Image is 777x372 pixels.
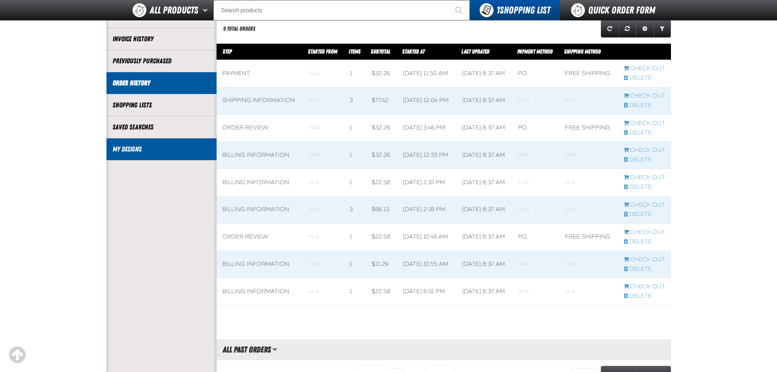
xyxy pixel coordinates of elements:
td: [DATE] 8:37 AM [456,87,512,114]
td: [DATE] 6:01 PM [397,278,456,305]
span: Items [349,48,361,55]
td: Blank [512,142,559,169]
a: Continue checkout started from [624,229,665,236]
div: Billing Information [222,261,298,268]
td: $22.58 [366,223,397,251]
div: Order Review [222,233,298,241]
td: Free Shipping [559,223,618,251]
a: Refresh grid action [601,20,619,38]
a: Delete checkout started from [624,211,665,218]
td: Blank [303,87,343,114]
strong: 1 [496,4,500,16]
div: Order Review [222,124,298,132]
td: Blank [303,60,343,87]
td: P.O. [512,60,559,87]
td: [DATE] 10:49 AM [397,223,456,251]
a: Delete checkout started from [624,183,665,191]
td: 3 [344,87,366,114]
td: Blank [512,278,559,305]
a: Delete checkout started from [624,265,665,273]
td: [DATE] 12:33 PM [397,142,456,169]
td: Blank [303,278,343,305]
td: Free Shipping [559,114,618,142]
a: Continue checkout started from [624,147,665,154]
td: 1 [344,142,366,169]
td: Blank [559,251,618,278]
a: Reset grid action [618,20,636,38]
td: [DATE] 2:18 PM [397,196,456,224]
td: [DATE] 10:55 AM [397,251,456,278]
td: [DATE] 12:04 PM [397,87,456,114]
td: [DATE] 8:37 AM [456,196,512,224]
td: P.O. [512,223,559,251]
td: 1 [344,169,366,196]
div: Billing Information [222,206,298,214]
a: Continue checkout started from [624,201,665,209]
a: Delete checkout started from [624,292,665,300]
td: [DATE] 8:37 AM [456,60,512,87]
span: Shipping Method [564,48,601,55]
button: Manage grid views. Current view is All Past Orders [272,343,277,356]
td: Blank [559,278,618,305]
td: Blank [303,142,343,169]
a: Previously Purchased [113,56,210,66]
a: Order History [113,78,210,88]
a: Shopping Lists [113,100,210,110]
a: Invoice History [113,34,210,44]
div: Billing Information [222,288,298,296]
td: Blank [559,142,618,169]
td: Blank [512,251,559,278]
td: $77.42 [366,87,397,114]
div: 9 Total Orders [223,25,255,33]
td: 3 [344,196,366,224]
a: Expand or Collapse Grid Settings [636,20,654,38]
td: Blank [303,251,343,278]
a: Continue checkout started from [624,65,665,73]
td: [DATE] 8:37 AM [456,223,512,251]
div: Scroll to the top [8,346,26,364]
div: Billing Information [222,179,298,187]
td: $32.26 [366,114,397,142]
td: 1 [344,60,366,87]
a: Last Updated [461,48,489,55]
span: Subtotal [371,48,390,55]
td: $22.58 [366,169,397,196]
a: Continue checkout started from [624,92,665,100]
td: 1 [344,278,366,305]
div: Shipping Information [222,97,298,105]
a: Continue checkout started from [624,120,665,127]
a: Continue checkout started from [624,174,665,182]
td: Blank [303,223,343,251]
td: 1 [344,223,366,251]
td: $66.13 [366,196,397,224]
td: Blank [559,196,618,224]
td: [DATE] 8:37 AM [456,142,512,169]
td: Blank [559,169,618,196]
td: Blank [559,87,618,114]
a: Delete checkout started from [624,129,665,137]
th: Row actions [618,44,671,60]
a: Payment Method [517,48,553,55]
div: Payment [222,70,298,78]
span: Shopping List [496,4,550,16]
span: Step [223,48,232,55]
td: Blank [512,169,559,196]
span: Started From [308,48,337,55]
a: Expand or Collapse Grid Filters [653,20,671,38]
td: Blank [512,87,559,114]
a: Started At [402,48,425,55]
td: Free Shipping [559,60,618,87]
td: Blank [303,169,343,196]
td: [DATE] 8:37 AM [456,278,512,305]
a: My Designs [113,145,210,154]
a: Saved Searches [113,123,210,132]
td: 1 [344,251,366,278]
td: 1 [344,114,366,142]
span: All Products [150,3,198,18]
td: $11.29 [366,251,397,278]
a: Delete checkout started from [624,102,665,109]
td: [DATE] 8:37 AM [456,251,512,278]
td: Blank [303,196,343,224]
